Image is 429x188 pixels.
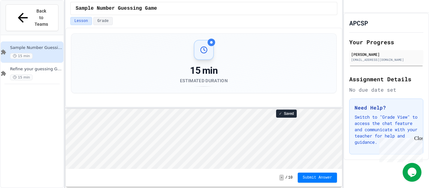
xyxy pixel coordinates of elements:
[10,53,33,59] span: 15 min
[10,74,33,80] span: 15 min
[403,163,423,182] iframe: chat widget
[34,8,49,28] span: Back to Teams
[351,57,421,62] div: [EMAIL_ADDRESS][DOMAIN_NAME]
[180,78,228,84] div: Estimated Duration
[349,86,423,94] div: No due date set
[351,51,421,57] div: [PERSON_NAME]
[3,3,43,40] div: Chat with us now!Close
[355,104,418,111] h3: Need Help?
[298,173,337,183] button: Submit Answer
[303,175,332,180] span: Submit Answer
[93,17,113,25] button: Grade
[349,75,423,83] h2: Assignment Details
[6,4,58,31] button: Back to Teams
[349,19,368,27] h1: APCSP
[355,114,418,145] p: Switch to "Grade View" to access the chat feature and communicate with your teacher for help and ...
[377,136,423,162] iframe: chat widget
[76,5,157,12] span: Sample Number Guessing Game
[10,45,62,51] span: Sample Number Guessing Game
[349,38,423,46] h2: Your Progress
[285,175,287,180] span: /
[10,67,62,72] span: Refine your guessing Game
[284,111,294,116] span: Saved
[279,111,282,116] span: ✓
[180,65,228,76] div: 15 min
[66,109,342,169] iframe: Snap! Programming Environment
[279,175,284,181] span: -
[288,175,292,180] span: 10
[70,17,92,25] button: Lesson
